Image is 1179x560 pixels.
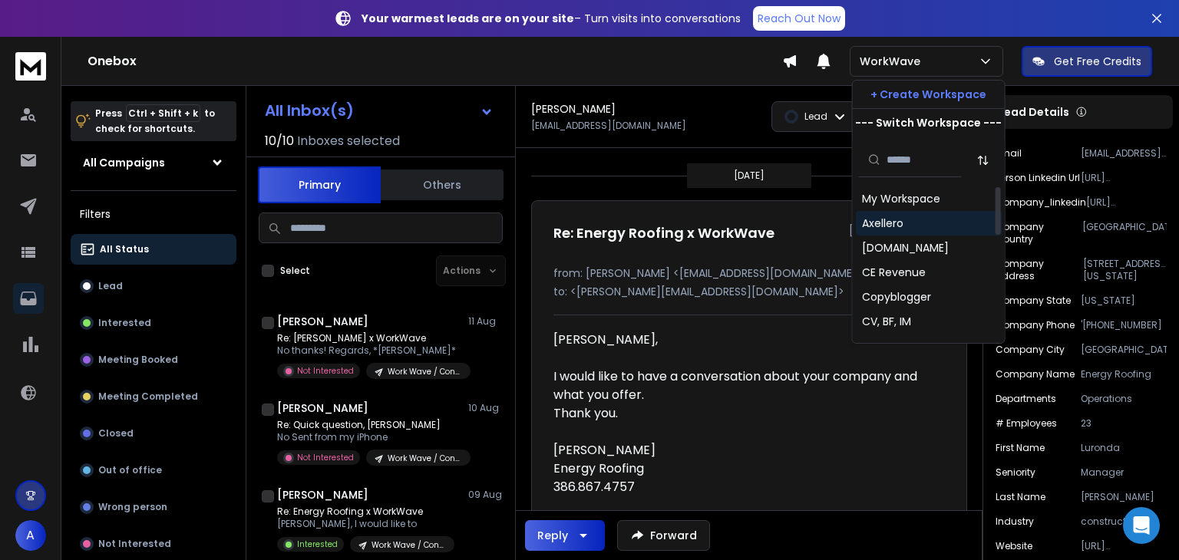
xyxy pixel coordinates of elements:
p: Work Wave / Construction / 11-50 [388,453,461,464]
p: Interested [297,539,338,550]
div: [PERSON_NAME] [553,441,933,460]
p: Meeting Completed [98,390,198,403]
button: Out of office [71,455,236,486]
p: Operations [1081,393,1167,405]
h3: Filters [71,203,236,225]
p: to: <[PERSON_NAME][EMAIL_ADDRESS][DOMAIN_NAME]> [553,284,945,299]
p: [EMAIL_ADDRESS][DOMAIN_NAME] [1081,147,1167,160]
p: Press to check for shortcuts. [95,106,215,137]
button: Interested [71,308,236,338]
p: Out of office [98,464,162,476]
button: Reply [525,520,605,551]
div: Open Intercom Messenger [1123,507,1160,544]
p: Departments [996,393,1056,405]
div: Thank you. [553,404,933,423]
p: WorkWave [860,54,926,69]
p: Energy Roofing [1081,368,1167,380]
p: + Create Workspace [870,87,986,102]
button: Others [381,168,504,202]
p: 11 Aug [468,315,503,328]
button: Forward [617,520,710,551]
div: [DOMAIN_NAME] [862,240,949,255]
p: 10 Aug [468,402,503,414]
p: Email [996,147,1022,160]
p: Company Name [996,368,1075,380]
button: All Status [71,234,236,265]
p: Company Phone [996,319,1075,331]
p: Last Name [996,491,1045,503]
p: '[PHONE_NUMBER] [1081,319,1167,331]
p: construction [1081,516,1167,528]
p: Company Country [996,221,1082,245]
button: All Campaigns [71,147,236,178]
h3: Inboxes selected [297,132,400,150]
h1: Re: Energy Roofing x WorkWave [553,222,774,244]
div: CE Revenue [862,265,926,280]
h1: [PERSON_NAME] [277,400,368,416]
div: Reply [537,528,568,543]
div: Energy Roofing [553,460,933,478]
span: 10 / 10 [265,132,294,150]
p: [URL][DOMAIN_NAME] [1086,196,1167,209]
p: Lead [804,110,827,123]
p: First Name [996,442,1045,454]
p: [GEOGRAPHIC_DATA] [1081,344,1167,356]
p: # Employees [996,417,1057,430]
p: industry [996,516,1034,528]
p: Work Wave / Construction / 11-50 [372,539,445,551]
p: 09 Aug [468,489,503,501]
p: Re: [PERSON_NAME] x WorkWave [277,332,461,344]
p: Interested [98,317,151,329]
img: logo [15,52,46,81]
div: Copyblogger [862,289,931,305]
button: Sort by Sort A-Z [968,145,999,176]
p: 23 [1081,417,1167,430]
p: Re: Energy Roofing x WorkWave [277,506,454,518]
p: Work Wave / Construction / 11-50 [388,366,461,377]
div: My Workspace [862,191,940,206]
p: Lead Details [999,104,1069,120]
h1: [PERSON_NAME] [531,101,616,117]
p: Reach Out Now [758,11,840,26]
p: [URL][DOMAIN_NAME] [1081,540,1167,552]
p: Re: Quick question, [PERSON_NAME] [277,419,461,431]
p: Meeting Booked [98,354,178,366]
button: Wrong person [71,492,236,522]
button: + Create Workspace [853,81,1005,108]
div: [PERSON_NAME], [553,331,933,496]
strong: Your warmest leads are on your site [362,11,574,26]
p: [URL][DOMAIN_NAME][PERSON_NAME] [1081,172,1167,184]
p: website [996,540,1032,552]
button: A [15,520,46,551]
p: Person Linkedin Url [996,172,1080,184]
button: Lead [71,271,236,301]
h1: [PERSON_NAME] [277,314,368,329]
p: [PERSON_NAME] [1081,491,1167,503]
p: --- Switch Workspace --- [855,115,1002,130]
button: All Inbox(s) [253,95,506,126]
label: Select [280,265,310,277]
p: [STREET_ADDRESS][US_STATE] [1083,258,1167,282]
a: Reach Out Now [753,6,845,31]
h1: Onebox [88,52,782,71]
h1: All Campaigns [83,155,165,170]
p: from: [PERSON_NAME] <[EMAIL_ADDRESS][DOMAIN_NAME]> [553,265,945,281]
p: Wrong person [98,501,167,513]
div: I would like to have a conversation about your company and what you offer. [553,367,933,404]
p: [DATE] : 03:40 pm [849,222,945,238]
p: Lead [98,280,123,292]
p: Company City [996,344,1065,356]
button: Get Free Credits [1022,46,1152,77]
p: Luronda [1081,442,1167,454]
p: Closed [98,427,134,440]
p: – Turn visits into conversations [362,11,741,26]
p: Not Interested [98,538,171,550]
div: Cynethiq [862,338,911,354]
button: Meeting Completed [71,381,236,412]
h1: [PERSON_NAME] [277,487,368,502]
p: [US_STATE] [1081,295,1167,307]
p: [EMAIL_ADDRESS][DOMAIN_NAME] [531,120,686,132]
div: 386.867.4757 [553,478,933,496]
p: Manager [1081,466,1167,479]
